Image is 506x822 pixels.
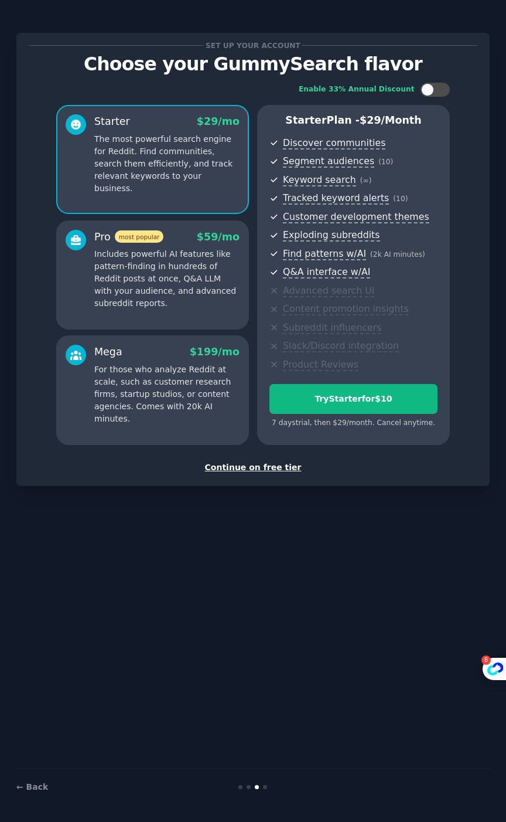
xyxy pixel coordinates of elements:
[269,113,437,128] p: Starter Plan -
[94,114,130,129] div: Starter
[360,114,422,126] span: $ 29 /month
[283,211,429,223] span: Customer development themes
[269,384,437,414] button: TryStarterfor$10
[378,158,393,166] span: ( 10 )
[270,393,437,405] div: Try Starter for $10
[283,137,385,150] span: Discover communities
[94,248,240,310] p: Includes powerful AI features like pattern-finding in hundreds of Reddit posts at once, Q&A LLM w...
[283,192,389,205] span: Tracked keyword alerts
[283,359,358,371] span: Product Reviews
[283,266,370,278] span: Q&A interface w/AI
[370,250,425,259] span: ( 2k AI minutes )
[190,346,240,358] span: $ 199 /mo
[283,155,374,168] span: Segment audiences
[283,340,399,352] span: Slack/Discord integration
[299,84,415,95] div: Enable 33% Annual Discount
[29,54,477,74] p: Choose your GummySearch flavor
[204,39,303,52] span: Set up your account
[283,174,356,186] span: Keyword search
[283,303,409,315] span: Content promotion insights
[283,229,379,242] span: Exploding subreddits
[360,176,372,185] span: ( ∞ )
[283,248,366,260] span: Find patterns w/AI
[29,461,477,474] div: Continue on free tier
[94,345,122,359] div: Mega
[16,782,48,792] a: ← Back
[94,133,240,195] p: The most powerful search engine for Reddit. Find communities, search them efficiently, and track ...
[94,230,163,244] div: Pro
[197,116,240,127] span: $ 29 /mo
[269,418,437,429] div: 7 days trial, then $ 29 /month . Cancel anytime.
[197,231,240,243] span: $ 59 /mo
[283,322,381,334] span: Subreddit influencers
[115,230,164,243] span: most popular
[283,285,374,297] span: Advanced search UI
[94,364,240,425] p: For those who analyze Reddit at scale, such as customer research firms, startup studios, or conte...
[393,195,408,203] span: ( 10 )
